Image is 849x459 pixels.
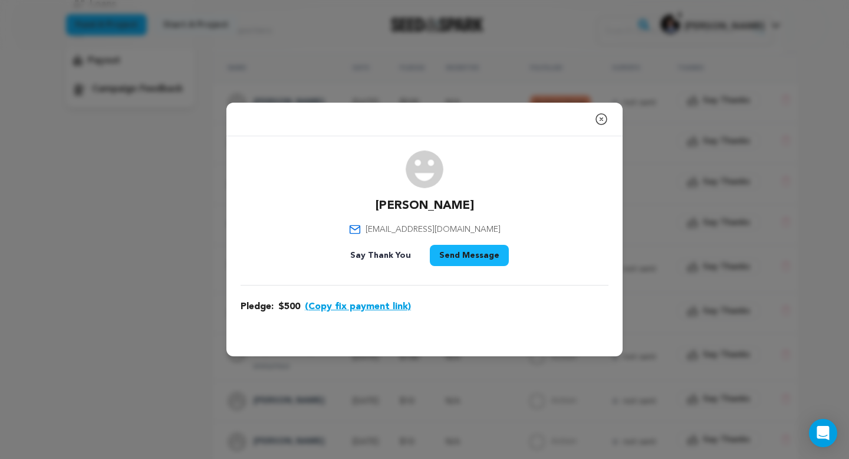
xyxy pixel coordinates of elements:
[406,150,443,188] img: user.png
[430,245,509,266] button: Send Message
[376,198,474,214] p: [PERSON_NAME]
[241,300,274,314] span: Pledge:
[341,245,420,266] button: Say Thank You
[278,300,300,314] span: $500
[366,224,501,235] span: [EMAIL_ADDRESS][DOMAIN_NAME]
[305,300,411,314] button: (Copy fix payment link)
[809,419,837,447] div: Open Intercom Messenger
